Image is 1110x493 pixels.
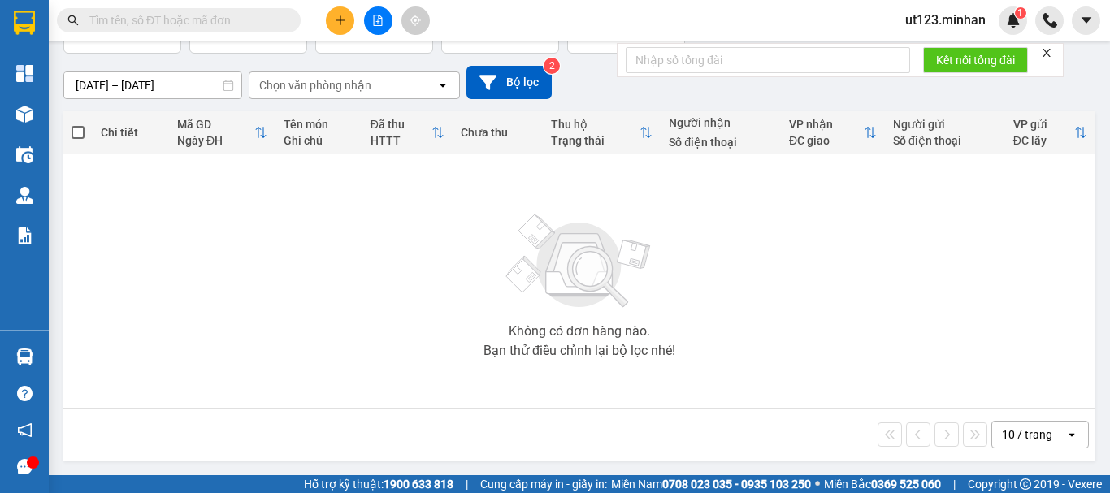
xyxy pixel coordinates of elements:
[16,65,33,82] img: dashboard-icon
[372,15,384,26] span: file-add
[67,15,79,26] span: search
[544,58,560,74] sup: 2
[509,325,650,338] div: Không có đơn hàng nào.
[85,28,105,41] span: đơn
[543,111,661,154] th: Toggle SortBy
[871,478,941,491] strong: 0369 525 060
[893,134,997,147] div: Số điện thoại
[14,11,35,35] img: logo-vxr
[669,116,773,129] div: Người nhận
[789,118,864,131] div: VP nhận
[384,478,453,491] strong: 1900 633 818
[459,28,466,41] span: đ
[461,126,535,139] div: Chưa thu
[1013,118,1074,131] div: VP gửi
[662,478,811,491] strong: 0708 023 035 - 0935 103 250
[893,118,997,131] div: Người gửi
[364,6,392,35] button: file-add
[450,24,459,43] span: 0
[498,205,661,318] img: svg+xml;base64,PHN2ZyBjbGFzcz0ibGlzdC1wbHVnX19zdmciIHhtbG5zPSJodHRwOi8vd3d3LnczLm9yZy8yMDAwL3N2Zy...
[1041,47,1052,58] span: close
[17,386,33,401] span: question-circle
[551,118,640,131] div: Thu hộ
[177,134,254,147] div: Ngày ĐH
[436,79,449,92] svg: open
[259,77,371,93] div: Chọn văn phòng nhận
[1017,7,1023,19] span: 1
[16,187,33,204] img: warehouse-icon
[1002,426,1052,443] div: 10 / trang
[611,475,811,493] span: Miền Nam
[669,136,773,149] div: Số điện thoại
[17,459,33,474] span: message
[16,227,33,244] img: solution-icon
[371,134,431,147] div: HTTT
[304,475,453,493] span: Hỗ trợ kỹ thuật:
[336,28,359,41] span: món
[64,72,241,98] input: Select a date range.
[585,28,592,41] span: đ
[892,10,999,30] span: ut123.minhan
[551,134,640,147] div: Trạng thái
[936,51,1015,69] span: Kết nối tổng đài
[169,111,275,154] th: Toggle SortBy
[72,24,81,43] span: 0
[466,66,552,99] button: Bộ lọc
[466,475,468,493] span: |
[89,11,281,29] input: Tìm tên, số ĐT hoặc mã đơn
[362,111,453,154] th: Toggle SortBy
[483,344,675,357] div: Bạn thử điều chỉnh lại bộ lọc nhé!
[284,118,354,131] div: Tên món
[177,118,254,131] div: Mã GD
[1015,7,1026,19] sup: 1
[210,28,223,41] span: kg
[789,134,864,147] div: ĐC giao
[1043,13,1057,28] img: phone-icon
[335,15,346,26] span: plus
[815,481,820,487] span: ⚪️
[480,475,607,493] span: Cung cấp máy in - giấy in:
[16,348,33,365] img: warehouse-icon
[101,126,161,139] div: Chi tiết
[401,6,430,35] button: aim
[824,475,941,493] span: Miền Bắc
[576,24,585,43] span: 0
[17,422,33,438] span: notification
[324,24,333,43] span: 0
[284,134,354,147] div: Ghi chú
[626,47,910,73] input: Nhập số tổng đài
[326,6,354,35] button: plus
[198,24,207,43] span: 0
[1020,478,1031,490] span: copyright
[1079,13,1094,28] span: caret-down
[923,47,1028,73] button: Kết nối tổng đài
[1072,6,1100,35] button: caret-down
[1013,134,1074,147] div: ĐC lấy
[371,118,431,131] div: Đã thu
[1006,13,1021,28] img: icon-new-feature
[1005,111,1095,154] th: Toggle SortBy
[410,15,421,26] span: aim
[781,111,885,154] th: Toggle SortBy
[16,106,33,123] img: warehouse-icon
[16,146,33,163] img: warehouse-icon
[1065,428,1078,441] svg: open
[953,475,956,493] span: |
